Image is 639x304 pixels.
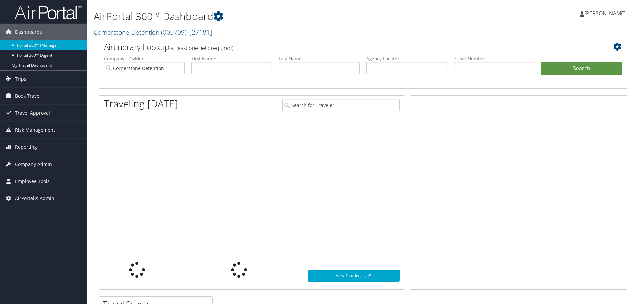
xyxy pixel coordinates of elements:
span: (at least one field required) [169,44,233,52]
label: Ticket Number: [454,55,535,62]
h1: AirPortal 360™ Dashboard [94,9,453,23]
label: First Name: [191,55,272,62]
span: Company Admin [15,156,52,173]
span: Trips [15,71,26,87]
a: Cornerstone Detention [94,28,212,37]
span: Risk Management [15,122,55,138]
label: Company - Division: [104,55,185,62]
span: ( 005709 ) [161,28,186,37]
span: AirPortal® Admin [15,190,54,207]
input: Search for Traveler [282,99,400,111]
img: airportal-logo.png [15,4,82,20]
span: Employee Tools [15,173,50,190]
button: Search [541,62,622,75]
span: [PERSON_NAME] [584,10,626,17]
h1: Traveling [DATE] [104,97,178,111]
span: Book Travel [15,88,41,104]
span: Dashboards [15,24,42,40]
span: , [ 27181 ] [186,28,212,37]
a: View SecurityLogic® [308,270,400,282]
span: Reporting [15,139,37,156]
label: Agency Locator: [366,55,447,62]
h2: Airtinerary Lookup [104,41,578,53]
label: Last Name: [279,55,360,62]
span: Travel Approval [15,105,50,121]
a: [PERSON_NAME] [580,3,632,23]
